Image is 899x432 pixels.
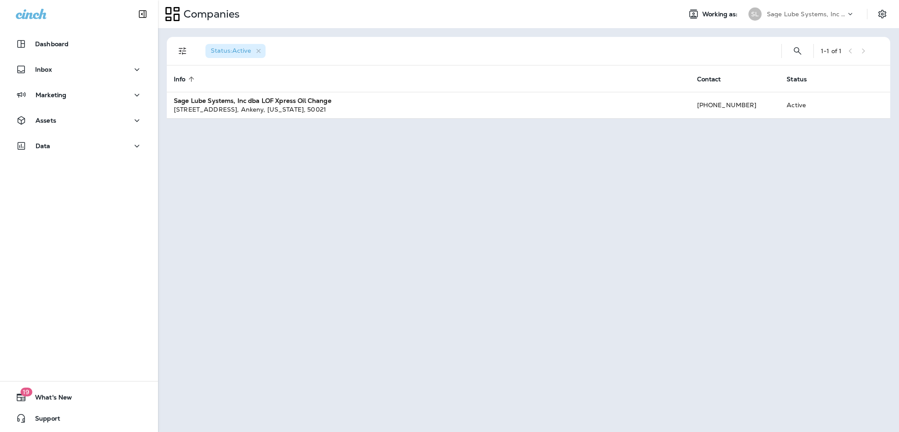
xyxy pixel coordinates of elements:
td: [PHONE_NUMBER] [690,92,780,118]
button: Data [9,137,149,155]
div: 1 - 1 of 1 [821,47,841,54]
button: Settings [874,6,890,22]
span: Contact [697,75,733,83]
span: 19 [20,388,32,396]
span: Info [174,76,186,83]
p: Dashboard [35,40,68,47]
button: Search Companies [789,42,806,60]
p: Companies [180,7,240,21]
p: Assets [36,117,56,124]
strong: Sage Lube Systems, Inc dba LOF Xpress Oil Change [174,97,331,105]
button: Inbox [9,61,149,78]
button: Collapse Sidebar [130,5,155,23]
button: Support [9,410,149,427]
button: Marketing [9,86,149,104]
button: Assets [9,112,149,129]
p: Marketing [36,91,66,98]
div: Status:Active [205,44,266,58]
span: Support [26,415,60,425]
span: Working as: [702,11,740,18]
p: Data [36,142,50,149]
span: Contact [697,76,721,83]
span: Status : Active [211,47,251,54]
div: [STREET_ADDRESS] , Ankeny , [US_STATE] , 50021 [174,105,683,114]
span: What's New [26,394,72,404]
button: Filters [174,42,191,60]
span: Status [787,75,818,83]
span: Status [787,76,807,83]
span: Info [174,75,197,83]
div: SL [748,7,762,21]
button: 19What's New [9,388,149,406]
td: Active [780,92,838,118]
p: Sage Lube Systems, Inc dba LOF Xpress Oil Change [767,11,846,18]
p: Inbox [35,66,52,73]
button: Dashboard [9,35,149,53]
